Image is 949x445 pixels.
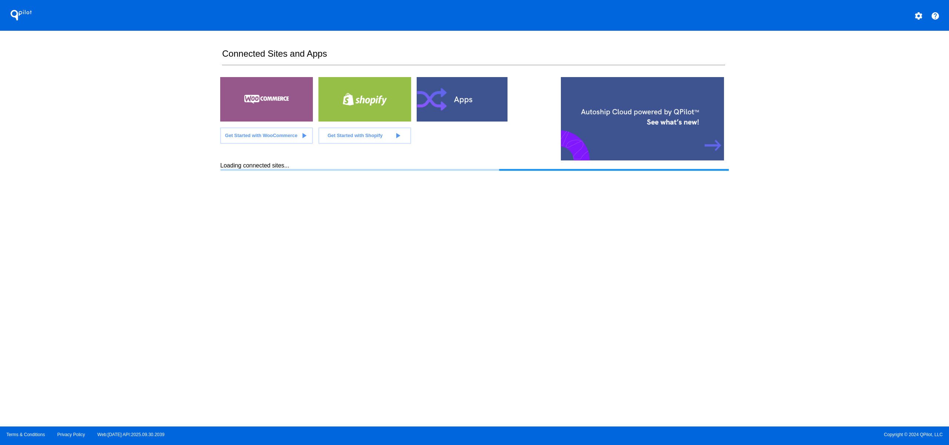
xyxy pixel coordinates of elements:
[97,432,165,437] a: Web:[DATE] API:2025.09.30.2039
[318,127,411,144] a: Get Started with Shopify
[220,127,313,144] a: Get Started with WooCommerce
[300,131,308,140] mat-icon: play_arrow
[481,432,943,437] span: Copyright © 2024 QPilot, LLC
[225,133,297,138] span: Get Started with WooCommerce
[914,11,923,20] mat-icon: settings
[6,432,45,437] a: Terms & Conditions
[57,432,85,437] a: Privacy Policy
[931,11,940,20] mat-icon: help
[220,162,728,171] div: Loading connected sites...
[328,133,383,138] span: Get Started with Shopify
[6,8,36,23] h1: QPilot
[222,49,725,65] h2: Connected Sites and Apps
[393,131,402,140] mat-icon: play_arrow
